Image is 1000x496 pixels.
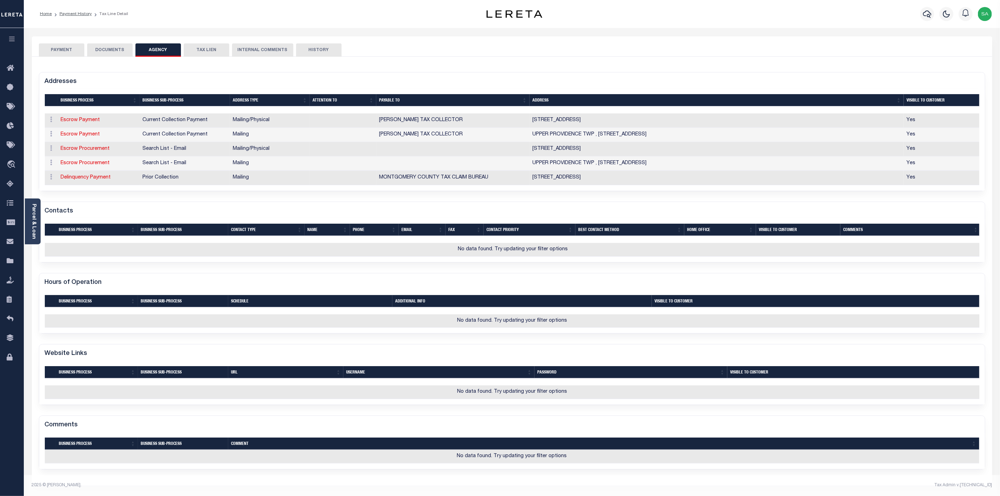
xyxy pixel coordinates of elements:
td: Mailing [230,128,310,142]
td: No data found. Try updating your filter options [45,243,981,257]
td: Yes [904,142,979,156]
a: Parcel & Loan [31,204,36,239]
th: Business Process: activate to sort column ascending [58,94,140,106]
th: Business Sub-Process [138,366,228,378]
td: [PERSON_NAME] TAX COLLECTOR [376,113,530,128]
td: No data found. Try updating your filter options [45,385,980,399]
a: Escrow Procurement [61,161,110,166]
th: Business Sub-Process [138,438,228,450]
th: Address Type: activate to sort column ascending [230,94,310,106]
th: Phone: activate to sort column ascending [350,224,399,236]
span: Contact information related to agency requirements, tax bill and payment information for current ... [142,132,208,137]
div: Tax Admin v.[TECHNICAL_ID] [517,482,992,488]
th: Comment: activate to sort column ascending [228,438,979,450]
a: Delinquency Payment [61,175,111,180]
th: Best Contact Method: activate to sort column ascending [575,224,684,236]
th: Attention To: activate to sort column ascending [310,94,376,106]
td: [STREET_ADDRESS] [530,171,904,185]
th: Schedule [228,295,392,307]
th: Visible To Customer [652,295,979,307]
a: Payment History [60,12,92,16]
h5: Comments [45,421,78,429]
td: [STREET_ADDRESS] [530,113,904,128]
th: Fax: activate to sort column ascending [446,224,484,236]
td: No data found. Try updating your filter options [45,314,980,328]
th: Address: activate to sort column ascending [530,94,904,106]
th: Contact Type: activate to sort column ascending [228,224,305,236]
span: Contact information for procurement of jurisdiction current tax data via Email. [142,146,186,151]
button: TAX LIEN [184,43,229,57]
td: [STREET_ADDRESS] [530,142,904,156]
th: Comments: activate to sort column ascending [840,224,981,236]
button: HISTORY [296,43,342,57]
h5: Website Links [45,350,88,358]
th: Password: activate to sort column ascending [534,366,727,378]
button: INTERNAL COMMENTS [232,43,293,57]
a: Escrow Procurement [61,146,110,151]
a: Home [40,12,52,16]
th: Username: activate to sort column ascending [343,366,534,378]
i: travel_explore [7,160,18,169]
div: 2025 © [PERSON_NAME]. [27,482,512,488]
td: Yes [904,156,979,171]
th: Business Sub-Process [140,94,230,106]
th: Email: activate to sort column ascending [399,224,446,236]
span: Contact information related to agency requirements, tax bill and payment information for current ... [142,118,208,123]
td: Mailing/Physical [230,113,310,128]
span: Contact information related to agency requirements, tax bill information (amounts, status) and pa... [142,175,179,180]
td: [PERSON_NAME] TAX COLLECTOR [376,128,530,142]
th: Business Process: activate to sort column ascending [56,224,138,236]
button: DOCUMENTS [87,43,133,57]
button: PAYMENT [39,43,84,57]
td: Yes [904,128,979,142]
th: Business Process: activate to sort column ascending [56,366,138,378]
td: Mailing/Physical [230,142,310,156]
th: Contact Priority: activate to sort column ascending [484,224,575,236]
td: UPPER PROVIDENCE TWP , [STREET_ADDRESS] [530,156,904,171]
button: AGENCY [135,43,181,57]
h5: Contacts [45,208,74,215]
th: Business Process: activate to sort column ascending [56,438,138,450]
th: Business Process: activate to sort column ascending [56,295,138,307]
th: Additional Info [392,295,652,307]
td: Mailing [230,171,310,185]
th: Payable To: activate to sort column ascending [376,94,530,106]
a: Escrow Payment [61,118,100,123]
td: Yes [904,113,979,128]
img: logo-dark.svg [487,10,543,18]
th: Home Office: activate to sort column ascending [684,224,756,236]
td: Mailing [230,156,310,171]
td: No data found. Try updating your filter options [45,450,979,463]
th: Visible To Customer [904,94,979,106]
th: Business Sub-Process [138,224,228,236]
td: MONTGOMERY COUNTY TAX CLAIM BUREAU [376,171,530,185]
th: URL: activate to sort column ascending [228,366,343,378]
h5: Hours of Operation [45,279,102,287]
img: svg+xml;base64,PHN2ZyB4bWxucz0iaHR0cDovL3d3dy53My5vcmcvMjAwMC9zdmciIHBvaW50ZXItZXZlbnRzPSJub25lIi... [978,7,992,21]
li: Tax Line Detail [92,11,128,17]
span: Contact information for procurement of jurisdiction current tax data via Email. [142,161,186,166]
th: Name: activate to sort column ascending [305,224,350,236]
td: UPPER PROVIDENCE TWP , [STREET_ADDRESS] [530,128,904,142]
h5: Addresses [45,78,77,86]
a: Escrow Payment [61,132,100,137]
th: Business Sub-Process [138,295,228,307]
th: Visible To Customer [727,366,979,378]
th: Visible To Customer [756,224,840,236]
td: Yes [904,171,979,185]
